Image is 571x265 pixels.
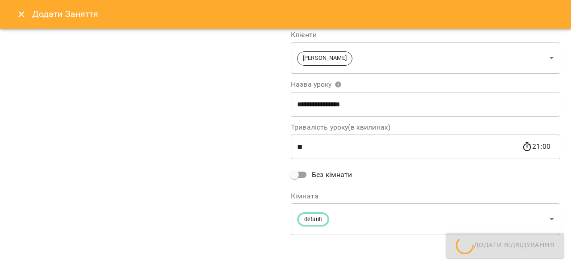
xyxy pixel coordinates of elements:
[312,169,352,180] span: Без кімнати
[291,193,560,200] label: Кімната
[291,42,560,74] div: [PERSON_NAME]
[11,4,32,25] button: Close
[291,81,342,88] span: Назва уроку
[335,81,342,88] svg: Вкажіть назву уроку або виберіть клієнтів
[32,7,560,21] h6: Додати Заняття
[291,203,560,235] div: default
[291,31,560,38] label: Клієнти
[299,215,327,224] span: default
[291,124,560,131] label: Тривалість уроку(в хвилинах)
[298,54,352,63] span: [PERSON_NAME]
